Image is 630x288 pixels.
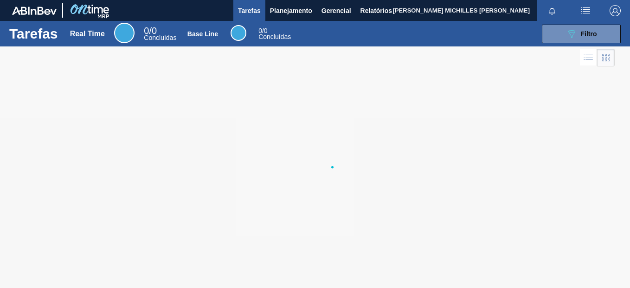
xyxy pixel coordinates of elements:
h1: Tarefas [9,28,58,39]
span: Filtro [581,30,597,38]
span: Gerencial [321,5,351,16]
div: Real Time [70,30,105,38]
span: Planejamento [270,5,312,16]
div: Real Time [114,23,135,43]
button: Filtro [542,25,621,43]
img: Logout [610,5,621,16]
img: TNhmsLtSVTkK8tSr43FrP2fwEKptu5GPRR3wAAAABJRU5ErkJggg== [12,7,57,15]
span: Concluídas [144,34,176,41]
span: / 0 [144,26,157,36]
div: Base Line [258,28,291,40]
span: Relatórios [360,5,392,16]
button: Notificações [537,4,567,17]
span: / 0 [258,27,267,34]
span: 0 [258,27,262,34]
div: Base Line [187,30,218,38]
span: 0 [144,26,149,36]
span: Concluídas [258,33,291,40]
div: Base Line [231,25,246,41]
div: Real Time [144,27,176,41]
img: userActions [580,5,591,16]
span: Tarefas [238,5,261,16]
